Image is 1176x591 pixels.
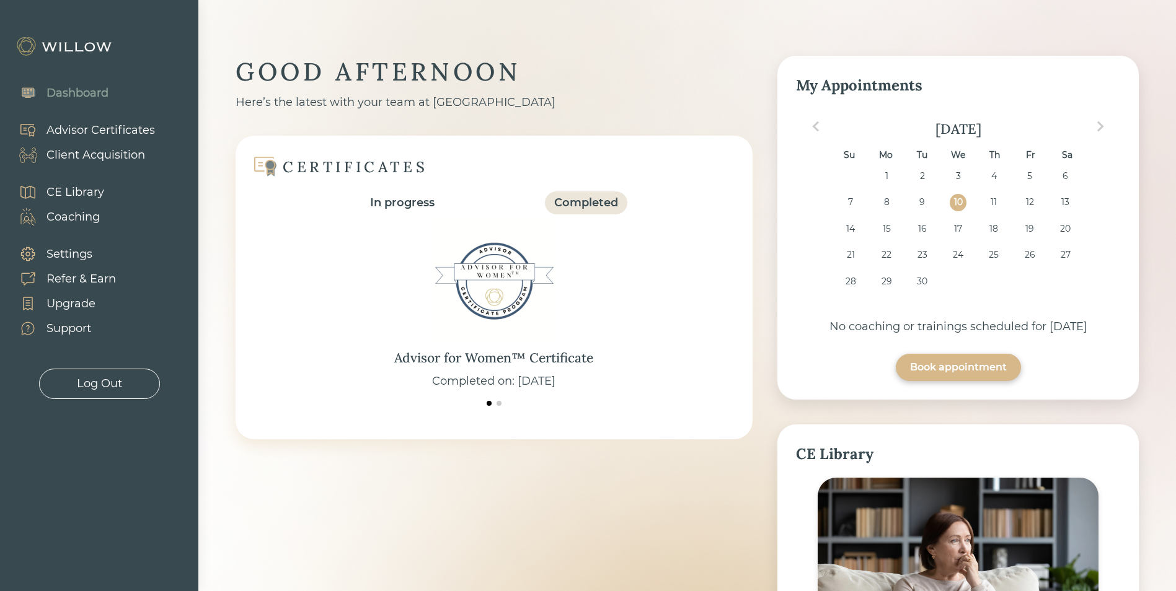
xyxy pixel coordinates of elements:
div: Choose Monday, September 8th, 2025 [878,194,895,211]
div: CERTIFICATES [283,157,428,177]
div: Log Out [77,375,122,392]
img: Advisor for Women™ Certificate Badge [432,219,556,343]
div: Choose Tuesday, September 9th, 2025 [914,194,931,211]
div: Choose Monday, September 15th, 2025 [878,221,895,237]
div: Choose Friday, September 5th, 2025 [1022,168,1038,185]
div: Mo [877,147,894,164]
div: Choose Friday, September 26th, 2025 [1022,247,1038,263]
div: CE Library [46,184,104,201]
div: Choose Sunday, September 14th, 2025 [842,221,859,237]
div: Dashboard [46,85,108,102]
div: Choose Wednesday, September 10th, 2025 [950,194,966,211]
div: [DATE] [796,120,1120,138]
div: Choose Tuesday, September 30th, 2025 [914,273,931,290]
a: Upgrade [6,291,116,316]
div: Coaching [46,209,100,225]
div: Settings [46,246,92,263]
div: Choose Thursday, September 18th, 2025 [986,221,1002,237]
div: Upgrade [46,295,95,312]
div: Choose Thursday, September 4th, 2025 [986,168,1002,185]
div: Fr [1022,147,1039,164]
div: In progress [370,195,435,211]
div: Choose Friday, September 12th, 2025 [1022,194,1038,211]
div: Choose Wednesday, September 24th, 2025 [950,247,966,263]
div: Th [986,147,1003,164]
div: Choose Saturday, September 13th, 2025 [1057,194,1074,211]
a: Advisor Certificates [6,118,155,142]
div: Here’s the latest with your team at [GEOGRAPHIC_DATA] [236,94,753,111]
div: Choose Friday, September 19th, 2025 [1022,221,1038,237]
div: Choose Tuesday, September 2nd, 2025 [914,168,931,185]
div: GOOD AFTERNOON [236,56,753,88]
div: Choose Thursday, September 25th, 2025 [986,247,1002,263]
button: Previous Month [806,116,826,136]
div: Client Acquisition [46,147,145,164]
div: Choose Tuesday, September 16th, 2025 [914,221,931,237]
a: Coaching [6,204,104,229]
div: Choose Saturday, September 27th, 2025 [1057,247,1074,263]
div: Sa [1059,147,1076,164]
a: Refer & Earn [6,266,116,291]
a: Settings [6,242,116,266]
div: month 2025-09 [800,168,1116,300]
a: CE Library [6,180,104,204]
div: Choose Saturday, September 6th, 2025 [1057,168,1074,185]
div: Su [841,147,857,164]
a: Client Acquisition [6,142,155,167]
div: Completed on: [DATE] [432,373,555,390]
div: My Appointments [796,74,1120,97]
div: Support [46,320,91,337]
div: Choose Thursday, September 11th, 2025 [986,194,1002,211]
div: Choose Saturday, September 20th, 2025 [1057,221,1074,237]
div: Choose Monday, September 22nd, 2025 [878,247,895,263]
img: Willow [15,37,115,56]
div: CE Library [796,443,1120,465]
div: Book appointment [910,360,1007,375]
div: Choose Sunday, September 28th, 2025 [842,273,859,290]
div: Tu [913,147,930,164]
a: Dashboard [6,81,108,105]
div: Choose Sunday, September 7th, 2025 [842,194,859,211]
div: Advisor for Women™ Certificate [394,348,593,368]
div: Refer & Earn [46,271,116,287]
div: Choose Wednesday, September 3rd, 2025 [950,168,966,185]
div: Choose Tuesday, September 23rd, 2025 [914,247,931,263]
div: No coaching or trainings scheduled for [DATE] [796,318,1120,335]
div: Choose Monday, September 1st, 2025 [878,168,895,185]
div: Choose Wednesday, September 17th, 2025 [950,221,966,237]
div: We [950,147,966,164]
div: Advisor Certificates [46,122,155,139]
div: Choose Monday, September 29th, 2025 [878,273,895,290]
div: Completed [554,195,618,211]
button: Next Month [1090,116,1110,136]
div: Choose Sunday, September 21st, 2025 [842,247,859,263]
